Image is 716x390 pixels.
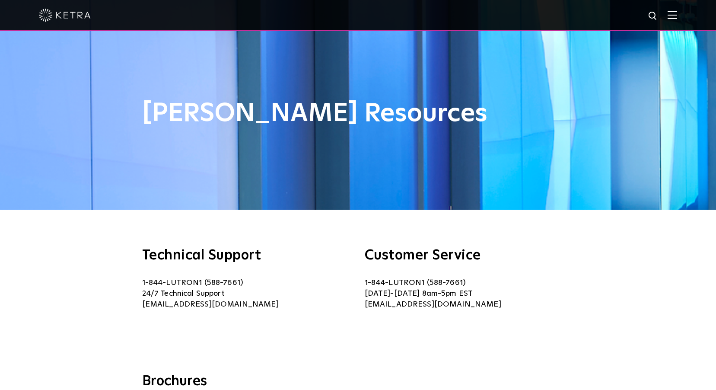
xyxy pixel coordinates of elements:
[142,300,279,308] a: [EMAIL_ADDRESS][DOMAIN_NAME]
[142,278,352,310] p: 1-844-LUTRON1 (588-7661) 24/7 Technical Support
[142,99,574,128] h1: [PERSON_NAME] Resources
[668,11,677,19] img: Hamburger%20Nav.svg
[142,249,352,262] h3: Technical Support
[648,11,659,22] img: search icon
[365,249,574,262] h3: Customer Service
[39,9,91,22] img: ketra-logo-2019-white
[365,278,574,310] p: 1-844-LUTRON1 (588-7661) [DATE]-[DATE] 8am-5pm EST [EMAIL_ADDRESS][DOMAIN_NAME]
